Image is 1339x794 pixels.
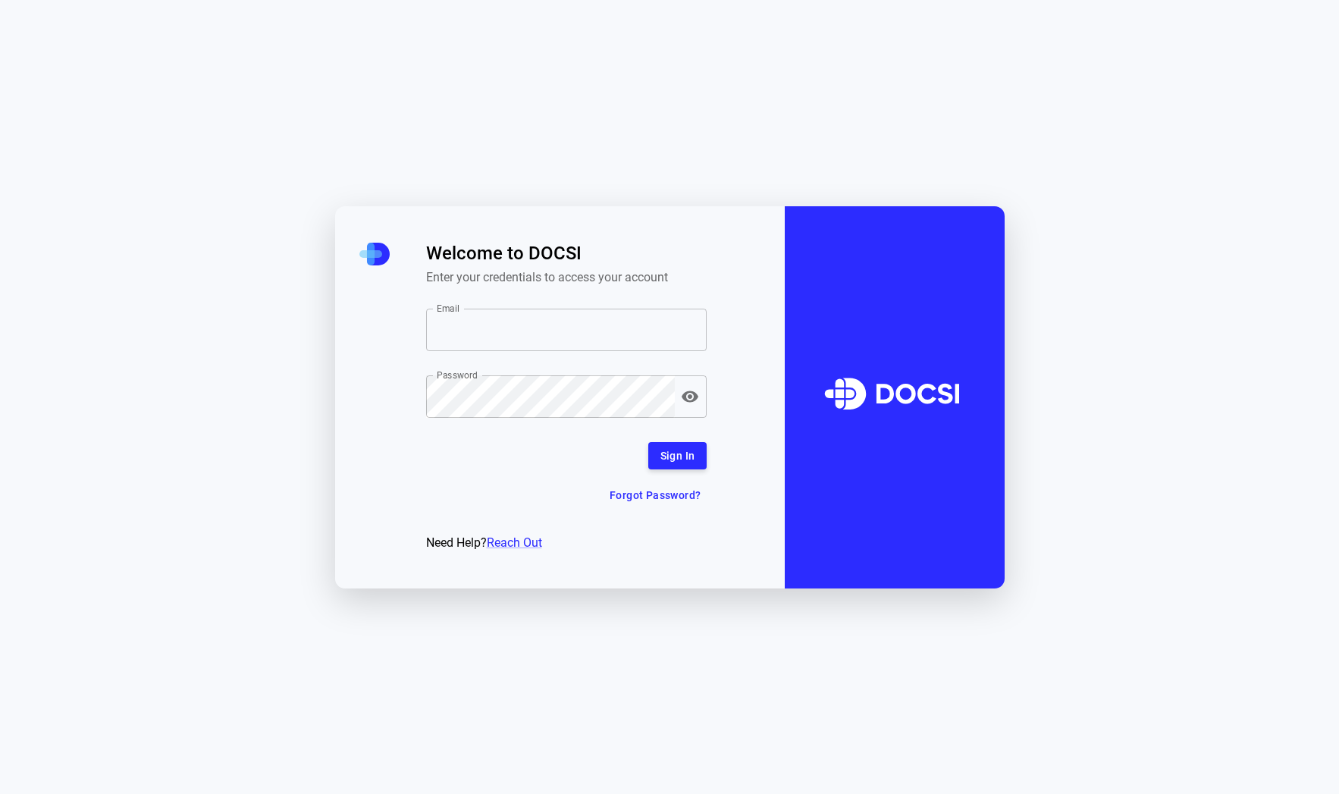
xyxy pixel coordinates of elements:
label: Password [437,369,477,381]
label: Email [437,302,460,315]
button: Sign In [648,442,707,470]
div: Need Help? [426,534,707,552]
a: Reach Out [487,535,542,550]
span: Enter your credentials to access your account [426,270,707,284]
button: Forgot Password? [604,482,707,510]
img: DOCSI Mini Logo [359,243,390,265]
img: DOCSI Logo [812,344,977,450]
span: Welcome to DOCSI [426,243,707,264]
